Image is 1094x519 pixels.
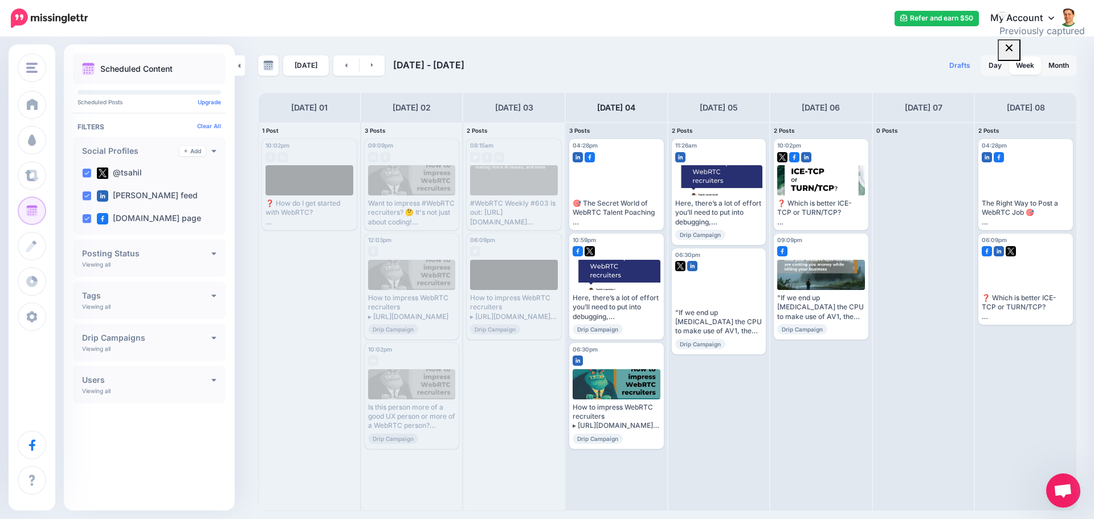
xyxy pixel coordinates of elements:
a: Add [179,146,206,156]
h4: Filters [77,122,221,131]
div: ❓ Which is better ICE-TCP or TURN/TCP? 🧩 ICE-TCP means less moving parts 🧩 But you will still nee... [982,293,1069,321]
h4: [DATE] 06 [802,101,840,115]
a: Drafts [942,55,977,76]
span: 09:09pm [368,142,393,149]
span: 10:02pm [266,142,289,149]
img: Missinglettr [11,9,88,28]
div: ❓ Which is better ICE-TCP or TURN/TCP? 🧩 ICE-TCP means less moving parts 🧩 But you will still nee... [777,199,865,227]
div: How to impress WebRTC recruiters ▸ [URL][DOMAIN_NAME] #WebRTC [573,403,660,431]
span: 2 Posts [774,127,795,134]
div: How to impress WebRTC recruiters ▸ [URL][DOMAIN_NAME] #WebRTC [470,293,558,321]
p: Scheduled Posts [77,99,221,105]
a: Open chat [1046,473,1080,508]
a: Upgrade [198,99,221,105]
h4: Drip Campaigns [82,334,211,342]
div: Here, there’s a lot of effort you’ll need to put into debugging, troubleshooting and monitoring s... [675,199,763,227]
img: facebook-square.png [994,152,1004,162]
span: 3 Posts [569,127,590,134]
img: linkedin-grey-square.png [368,152,378,162]
span: 3 Posts [365,127,386,134]
span: Drip Campaign [675,339,725,349]
span: 10:02pm [777,142,801,149]
h4: [DATE] 05 [700,101,738,115]
p: Viewing all [82,387,111,394]
img: twitter-square.png [777,152,787,162]
img: facebook-grey-square.png [380,152,390,162]
span: 04:28pm [982,142,1007,149]
h4: Social Profiles [82,147,179,155]
img: linkedin-square.png [687,261,697,271]
span: 2 Posts [978,127,999,134]
h4: [DATE] 08 [1007,101,1045,115]
img: twitter-square.png [675,261,685,271]
h4: [DATE] 02 [393,101,431,115]
img: linkedin-square.png [573,152,583,162]
img: facebook-grey-square.png [482,152,492,162]
span: 09:09pm [777,236,802,243]
span: Drip Campaign [368,434,418,444]
span: 06:09pm [470,236,495,243]
img: linkedin-grey-square.png [494,152,504,162]
img: facebook-square.png [573,246,583,256]
span: 08:15am [470,142,493,149]
img: linkedin-grey-square.png [277,152,288,162]
a: My Account [979,5,1077,32]
p: Scheduled Content [100,65,173,73]
label: [PERSON_NAME] feed [97,190,198,202]
span: Drip Campaign [368,324,418,334]
p: Viewing all [82,261,111,268]
img: linkedin-square.png [675,152,685,162]
img: facebook-grey-square.png [266,152,276,162]
h4: [DATE] 04 [597,101,635,115]
span: Drafts [949,62,970,69]
img: facebook-square.png [585,152,595,162]
img: calendar.png [82,63,95,75]
label: @tsahil [97,167,142,179]
span: 10:59pm [573,236,596,243]
img: linkedin-square.png [994,246,1004,256]
span: Drip Campaign [573,324,623,334]
div: Here, there’s a lot of effort you’ll need to put into debugging, troubleshooting and monitoring s... [573,293,660,321]
span: 06:09pm [982,236,1007,243]
img: facebook-grey-square.png [368,246,378,256]
img: facebook-square.png [982,246,992,256]
img: facebook-square.png [777,246,787,256]
div: ❓ How do I get started with WebRTC? 👨‍🏫 WebRTC training courses... we have a few of them 🆓 Some a... [266,199,353,227]
span: 10:02pm [368,346,392,353]
img: linkedin-square.png [982,152,992,162]
img: linkedin-grey-square.png [368,355,378,366]
div: Want to impress #WebRTC recruiters? 🤔 It's not just about coding! This article breaks down 4 key ... [368,199,456,227]
img: twitter-square.png [1006,246,1016,256]
img: calendar-grey-darker.png [263,60,273,71]
label: [DOMAIN_NAME] page [97,213,201,224]
span: [DATE] - [DATE] [393,59,464,71]
img: twitter-grey-square.png [470,246,480,256]
h4: [DATE] 01 [291,101,328,115]
div: Is this person more of a good UX person or more of a WebRTC person? Read the full article: How to... [368,403,456,431]
div: "If we end up [MEDICAL_DATA] the CPU to make use of AV1, the result is going to be poor media qua... [675,308,763,336]
span: Drip Campaign [777,324,827,334]
div: "If we end up [MEDICAL_DATA] the CPU to make use of AV1, the result is going to be poor media qua... [777,293,865,321]
img: menu.png [26,63,38,73]
img: twitter-grey-square.png [470,152,480,162]
p: Viewing all [82,303,111,310]
span: Drip Campaign [573,434,623,444]
span: 2 Posts [672,127,693,134]
div: How to impress WebRTC recruiters ▸ [URL][DOMAIN_NAME] [368,293,456,321]
img: twitter-square.png [585,246,595,256]
img: linkedin-square.png [573,355,583,366]
h4: Posting Status [82,250,211,258]
h4: [DATE] 07 [905,101,942,115]
div: 🎯 The Secret World of WebRTC Talent Poaching Think you can just hire a WebRTC developer? Think ag... [573,199,660,227]
p: Viewing all [82,345,111,352]
a: [DATE] [283,55,329,76]
a: Day [982,56,1009,75]
img: linkedin-square.png [801,152,811,162]
span: 11:26am [675,142,697,149]
a: Refer and earn $50 [895,11,979,26]
img: twitter-square.png [97,167,108,179]
div: The Right Way to Post a WebRTC Job 🎯 Posting your WebRTC job on traditional boards? Expect a floo... [982,199,1069,227]
span: 12:03pm [368,236,391,243]
h4: [DATE] 03 [495,101,533,115]
img: facebook-square.png [97,213,108,224]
